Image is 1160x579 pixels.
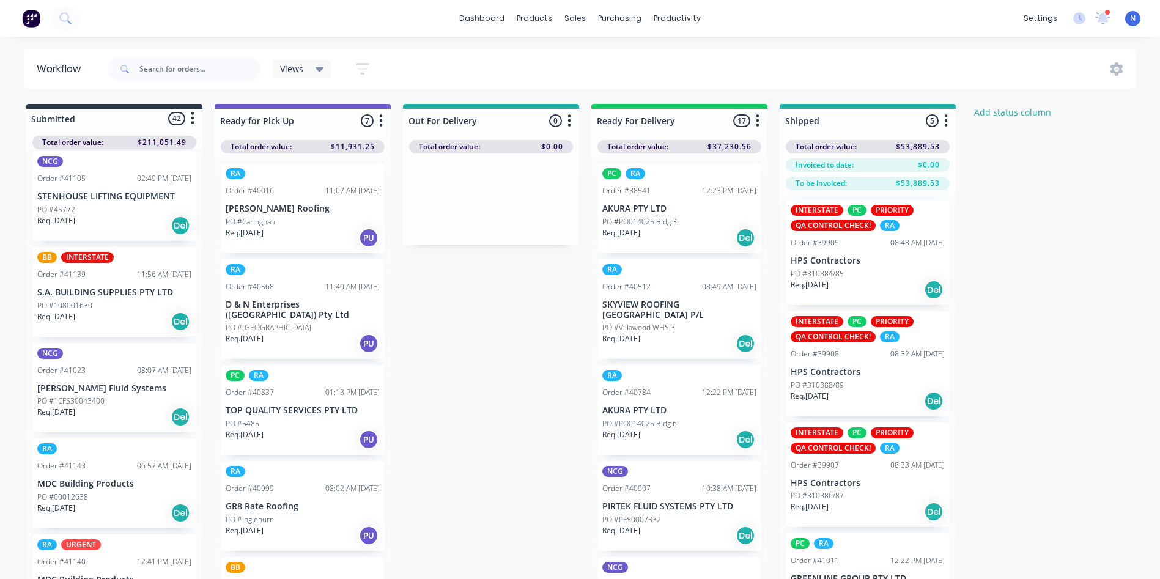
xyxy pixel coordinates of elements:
[791,268,844,279] p: PO #310384/85
[221,365,385,455] div: PCRAOrder #4083701:13 PM [DATE]TOP QUALITY SERVICES PTY LTDPO #5485Req.[DATE]PU
[848,316,866,327] div: PC
[558,9,592,28] div: sales
[796,141,857,152] span: Total order value:
[626,168,645,179] div: RA
[592,9,648,28] div: purchasing
[602,562,628,573] div: NCG
[924,280,944,300] div: Del
[890,555,945,566] div: 12:22 PM [DATE]
[602,387,651,398] div: Order #40784
[226,501,380,512] p: GR8 Rate Roofing
[325,185,380,196] div: 11:07 AM [DATE]
[511,9,558,28] div: products
[37,556,86,567] div: Order #41140
[231,141,292,152] span: Total order value:
[890,460,945,471] div: 08:33 AM [DATE]
[736,228,755,248] div: Del
[890,237,945,248] div: 08:48 AM [DATE]
[359,334,379,353] div: PU
[791,501,829,512] p: Req. [DATE]
[37,311,75,322] p: Req. [DATE]
[791,367,945,377] p: HPS Contractors
[61,539,101,550] div: URGENT
[37,156,63,167] div: NCG
[736,334,755,353] div: Del
[221,163,385,253] div: RAOrder #4001611:07 AM [DATE][PERSON_NAME] RoofingPO #CaringbahReq.[DATE]PU
[226,168,245,179] div: RA
[226,227,264,238] p: Req. [DATE]
[880,220,900,231] div: RA
[419,141,480,152] span: Total order value:
[37,287,191,298] p: S.A. BUILDING SUPPLIES PTY LTD
[896,141,940,152] span: $53,889.53
[226,387,274,398] div: Order #40837
[736,526,755,545] div: Del
[331,141,375,152] span: $11,931.25
[37,365,86,376] div: Order #41023
[171,216,190,235] div: Del
[607,141,668,152] span: Total order value:
[453,9,511,28] a: dashboard
[37,173,86,184] div: Order #41105
[226,483,274,494] div: Order #40999
[137,460,191,471] div: 06:57 AM [DATE]
[226,370,245,381] div: PC
[602,322,675,333] p: PO #Villawood WHS 3
[32,247,196,337] div: BBINTERSTATEOrder #4113911:56 AM [DATE]S.A. BUILDING SUPPLIES PTY LTDPO #108001630Req.[DATE]Del
[702,185,756,196] div: 12:23 PM [DATE]
[791,237,839,248] div: Order #39905
[602,525,640,536] p: Req. [DATE]
[602,168,621,179] div: PC
[139,57,260,81] input: Search for orders...
[37,460,86,471] div: Order #41143
[791,538,810,549] div: PC
[702,387,756,398] div: 12:22 PM [DATE]
[226,264,245,275] div: RA
[791,220,876,231] div: QA CONTROL CHECK!
[602,483,651,494] div: Order #40907
[325,281,380,292] div: 11:40 AM [DATE]
[791,316,843,327] div: INTERSTATE
[736,430,755,449] div: Del
[37,479,191,489] p: MDC Building Products
[848,205,866,216] div: PC
[848,427,866,438] div: PC
[226,322,311,333] p: PO #[GEOGRAPHIC_DATA]
[602,204,756,214] p: AKURA PTY LTD
[871,316,914,327] div: PRIORITY
[880,331,900,342] div: RA
[871,205,914,216] div: PRIORITY
[226,405,380,416] p: TOP QUALITY SERVICES PTY LTD
[37,396,105,407] p: PO #1CFS30043400
[602,466,628,477] div: NCG
[602,405,756,416] p: AKURA PTY LTD
[602,514,661,525] p: PO #PFS0007332
[37,269,86,280] div: Order #41139
[968,104,1058,120] button: Add status column
[602,264,622,275] div: RA
[814,538,833,549] div: RA
[171,407,190,427] div: Del
[37,191,191,202] p: STENHOUSE LIFTING EQUIPMENT
[226,300,380,320] p: D & N Enterprises ([GEOGRAPHIC_DATA]) Pty Ltd
[597,163,761,253] div: PCRAOrder #3854112:23 PM [DATE]AKURA PTY LTDPO #PO014025 Bldg 3Req.[DATE]Del
[791,427,843,438] div: INTERSTATE
[37,215,75,226] p: Req. [DATE]
[226,429,264,440] p: Req. [DATE]
[226,418,259,429] p: PO #5485
[702,281,756,292] div: 08:49 AM [DATE]
[226,514,274,525] p: PO #Ingleburn
[138,137,187,148] span: $211,051.49
[137,269,191,280] div: 11:56 AM [DATE]
[226,466,245,477] div: RA
[32,343,196,433] div: NCGOrder #4102308:07 AM [DATE][PERSON_NAME] Fluid SystemsPO #1CFS30043400Req.[DATE]Del
[791,555,839,566] div: Order #41011
[226,562,245,573] div: BB
[171,503,190,523] div: Del
[791,443,876,454] div: QA CONTROL CHECK!
[597,461,761,551] div: NCGOrder #4090710:38 AM [DATE]PIRTEK FLUID SYSTEMS PTY LTDPO #PFS0007332Req.[DATE]Del
[37,62,87,76] div: Workflow
[37,300,92,311] p: PO #108001630
[791,205,843,216] div: INTERSTATE
[602,370,622,381] div: RA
